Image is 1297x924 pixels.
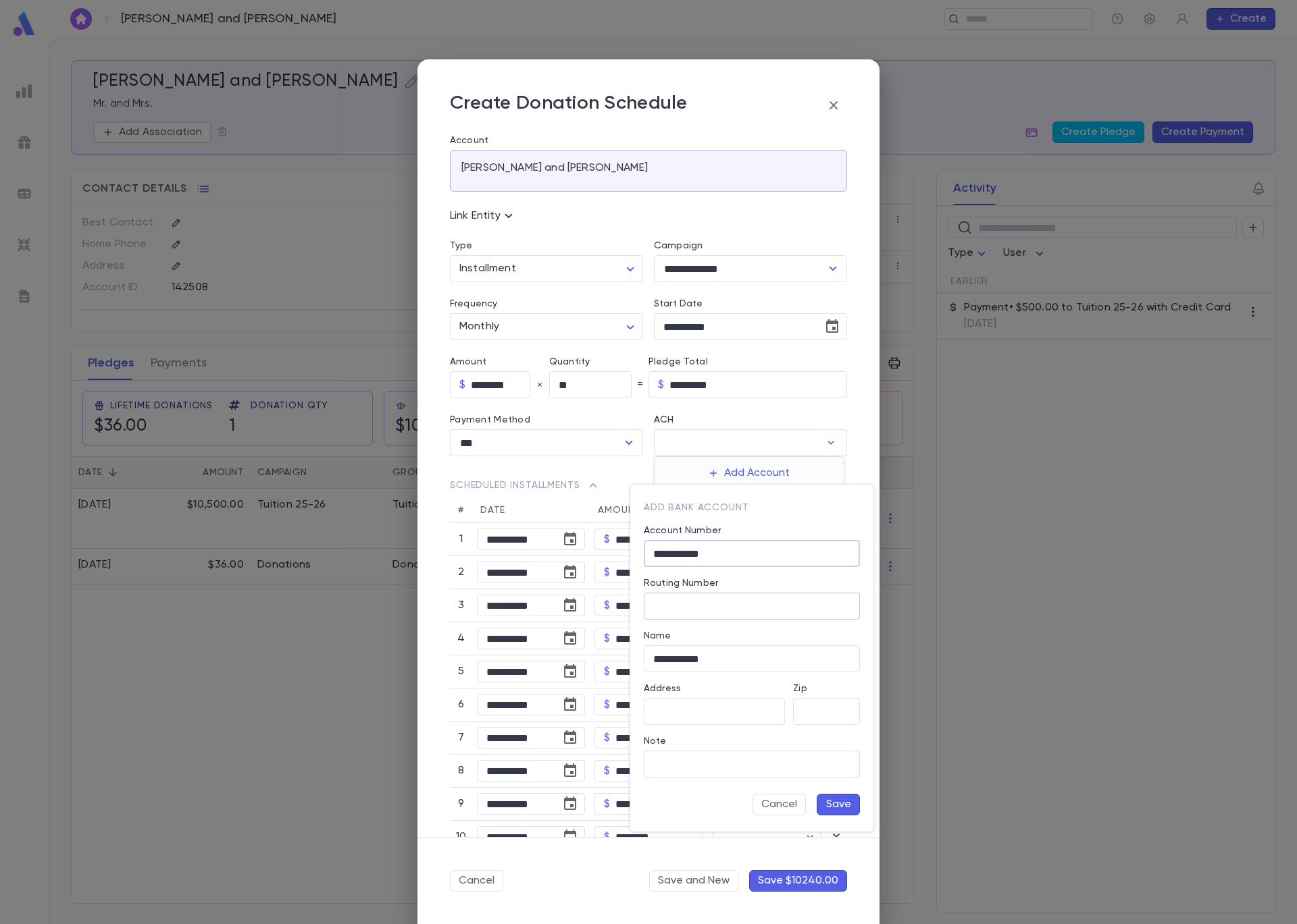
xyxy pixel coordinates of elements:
[644,578,718,589] label: Routing Number
[644,683,681,694] label: Address
[793,683,807,694] label: Zip
[753,794,806,815] button: Cancel
[644,630,671,641] label: Name
[817,794,860,815] button: Save
[644,525,721,536] label: Account Number
[644,736,667,746] label: Note
[644,503,748,512] span: Add Bank Account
